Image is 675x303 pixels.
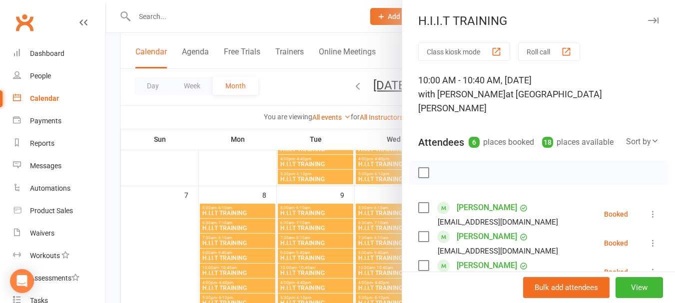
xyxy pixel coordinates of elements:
div: Reports [30,139,54,147]
div: Assessments [30,274,79,282]
div: Payments [30,117,61,125]
button: Roll call [518,42,580,61]
a: People [13,65,105,87]
a: [PERSON_NAME] [457,258,517,274]
div: Workouts [30,252,60,260]
a: Reports [13,132,105,155]
button: View [616,277,663,298]
a: Payments [13,110,105,132]
div: 6 [469,137,480,148]
div: Booked [604,240,628,247]
div: places available [542,135,614,149]
a: Clubworx [12,10,37,35]
div: Product Sales [30,207,73,215]
span: with [PERSON_NAME] [418,89,506,99]
a: Workouts [13,245,105,267]
div: Attendees [418,135,464,149]
div: Calendar [30,94,59,102]
button: Bulk add attendees [523,277,610,298]
div: 10:00 AM - 10:40 AM, [DATE] [418,73,659,115]
div: 18 [542,137,553,148]
a: [PERSON_NAME] [457,200,517,216]
a: Calendar [13,87,105,110]
div: Dashboard [30,49,64,57]
div: places booked [469,135,534,149]
a: Product Sales [13,200,105,222]
div: Sort by [626,135,659,148]
div: Waivers [30,229,54,237]
div: Open Intercom Messenger [10,269,34,293]
button: Class kiosk mode [418,42,510,61]
div: Booked [604,269,628,276]
div: Booked [604,211,628,218]
a: Messages [13,155,105,177]
div: Messages [30,162,61,170]
div: People [30,72,51,80]
div: Automations [30,184,70,192]
div: [EMAIL_ADDRESS][DOMAIN_NAME] [438,216,558,229]
a: Assessments [13,267,105,290]
div: [EMAIL_ADDRESS][DOMAIN_NAME] [438,245,558,258]
div: H.I.I.T TRAINING [402,14,675,28]
a: [PERSON_NAME] [457,229,517,245]
span: at [GEOGRAPHIC_DATA][PERSON_NAME] [418,89,602,113]
a: Dashboard [13,42,105,65]
a: Automations [13,177,105,200]
a: Waivers [13,222,105,245]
